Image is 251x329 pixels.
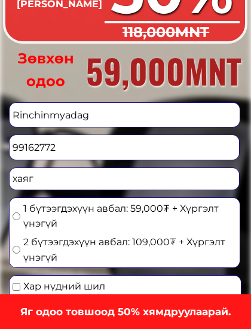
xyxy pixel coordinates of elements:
[123,21,232,44] h3: 118,000MNT
[10,168,240,190] input: хаяг
[71,44,241,98] h3: 59,000MNT
[23,234,237,265] span: 2 бүтээгдэхүүн авбал: 109,000₮ + Хүргэлт үнэгүй
[23,279,157,294] span: Хар нүдний шил
[10,103,240,127] input: нэр
[23,201,237,231] span: 1 бүтээгдэхүүн авбал: 59,000₮ + Хүргэлт үнэгүй
[10,135,240,160] input: утас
